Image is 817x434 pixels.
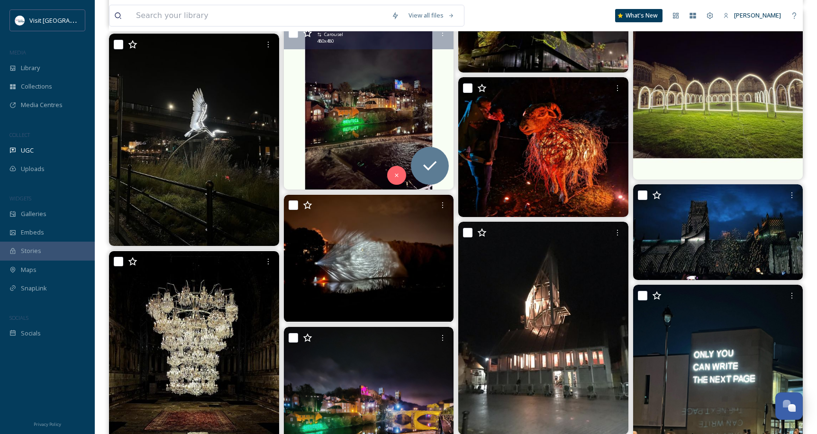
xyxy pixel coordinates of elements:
[633,9,803,180] img: Lumiere Durham - 2023 💡 #durham #lumiere #lumieredurham #northeastuk #photography #durhamcity #du...
[21,164,45,173] span: Uploads
[9,195,31,202] span: WIDGETS
[615,9,663,22] a: What's New
[21,63,40,72] span: Library
[21,265,36,274] span: Maps
[404,6,459,25] a: View all files
[21,246,41,255] span: Stories
[29,16,103,25] span: Visit [GEOGRAPHIC_DATA]
[317,38,334,45] span: 480 x 480
[284,195,454,322] img: More fabulous work from #Lumiere. ‘Constellations’ by Joanie Lemercier is an audio-visual explora...
[718,6,786,25] a: [PERSON_NAME]
[21,146,34,155] span: UGC
[21,82,52,91] span: Collections
[775,392,803,420] button: Open Chat
[458,77,628,217] img: A lovely evening at the Durham Lumiere festival. Emis favourite installation? The sheep 😂 #durham...
[15,16,25,25] img: 1680077135441.jpeg
[284,20,454,190] img: Lumiere Durham - 2023 💡 #durham #lumiere #lumieredurham #northeastuk #photography #durhamcity
[34,418,61,429] a: Privacy Policy
[21,100,63,109] span: Media Centres
[458,222,628,434] img: #lumierebishopauckland tonight. Much smaller than #durhamlumiere last night but nice to see the t...
[21,209,46,218] span: Galleries
[109,34,279,246] img: Other assorted works at #Lumiere (1) ‘Heron’ Jon Voss (2) ‘Reflect’ Anne Bean (3) ‘Rumination’ Da...
[21,329,41,338] span: Socials
[9,314,28,321] span: SOCIALS
[34,421,61,427] span: Privacy Policy
[734,11,781,19] span: [PERSON_NAME]
[21,284,47,293] span: SnapLink
[324,31,343,38] span: Carousel
[9,49,26,56] span: MEDIA
[131,5,387,26] input: Search your library
[21,228,44,237] span: Embeds
[9,131,30,138] span: COLLECT
[633,184,803,280] img: Lovely night wandering around the city. Lucky on parking and a VIP pasty, when it started to rain...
